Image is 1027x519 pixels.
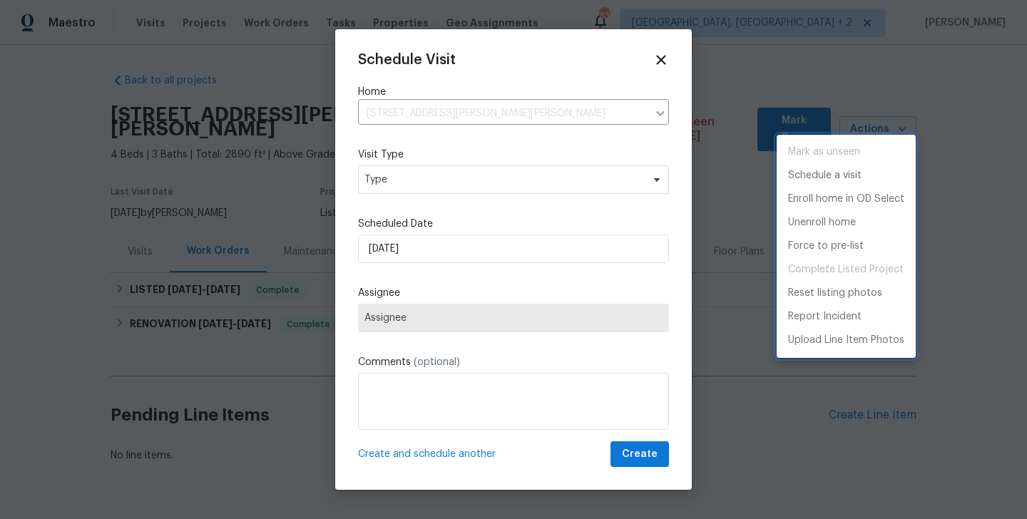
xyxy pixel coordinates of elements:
span: Project is already completed [777,258,916,282]
p: Force to pre-list [788,239,864,254]
p: Enroll home in OD Select [788,192,904,207]
p: Reset listing photos [788,286,882,301]
p: Upload Line Item Photos [788,333,904,348]
p: Report Incident [788,309,862,324]
p: Schedule a visit [788,168,862,183]
p: Unenroll home [788,215,856,230]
